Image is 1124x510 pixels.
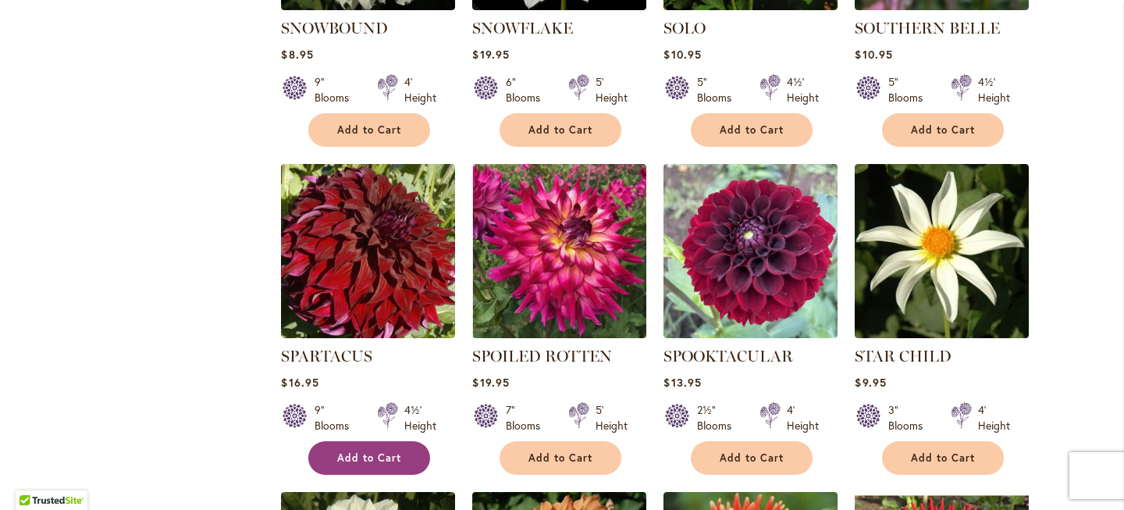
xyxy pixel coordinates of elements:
[472,347,612,366] a: SPOILED ROTTEN
[337,451,401,465] span: Add to Cart
[787,402,819,433] div: 4' Height
[12,455,55,498] iframe: Launch Accessibility Center
[663,19,706,37] a: SOLO
[720,123,784,137] span: Add to Cart
[596,74,628,105] div: 5' Height
[882,441,1004,475] button: Add to Cart
[337,123,401,137] span: Add to Cart
[506,402,550,433] div: 7" Blooms
[315,402,358,433] div: 9" Blooms
[663,347,793,366] a: SPOOKTACULAR
[888,402,932,433] div: 3" Blooms
[281,47,313,62] span: $8.95
[281,19,388,37] a: SNOWBOUND
[855,347,951,366] a: STAR CHILD
[720,451,784,465] span: Add to Cart
[281,347,372,366] a: SPARTACUS
[596,402,628,433] div: 5' Height
[281,164,455,338] img: Spartacus
[888,74,932,105] div: 5" Blooms
[472,326,646,341] a: SPOILED ROTTEN
[855,19,1000,37] a: SOUTHERN BELLE
[855,164,1029,338] img: STAR CHILD
[500,441,621,475] button: Add to Cart
[308,441,430,475] button: Add to Cart
[697,402,741,433] div: 2½" Blooms
[663,326,838,341] a: Spooktacular
[472,375,509,390] span: $19.95
[663,47,701,62] span: $10.95
[506,74,550,105] div: 6" Blooms
[663,375,701,390] span: $13.95
[911,451,975,465] span: Add to Cart
[500,113,621,147] button: Add to Cart
[281,326,455,341] a: Spartacus
[855,326,1029,341] a: STAR CHILD
[528,123,592,137] span: Add to Cart
[528,451,592,465] span: Add to Cart
[882,113,1004,147] button: Add to Cart
[404,402,436,433] div: 4½' Height
[855,375,886,390] span: $9.95
[697,74,741,105] div: 5" Blooms
[663,164,838,338] img: Spooktacular
[978,402,1010,433] div: 4' Height
[911,123,975,137] span: Add to Cart
[691,113,813,147] button: Add to Cart
[472,19,573,37] a: SNOWFLAKE
[787,74,819,105] div: 4½' Height
[472,164,646,338] img: SPOILED ROTTEN
[855,47,892,62] span: $10.95
[404,74,436,105] div: 4' Height
[691,441,813,475] button: Add to Cart
[315,74,358,105] div: 9" Blooms
[308,113,430,147] button: Add to Cart
[281,375,318,390] span: $16.95
[978,74,1010,105] div: 4½' Height
[472,47,509,62] span: $19.95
